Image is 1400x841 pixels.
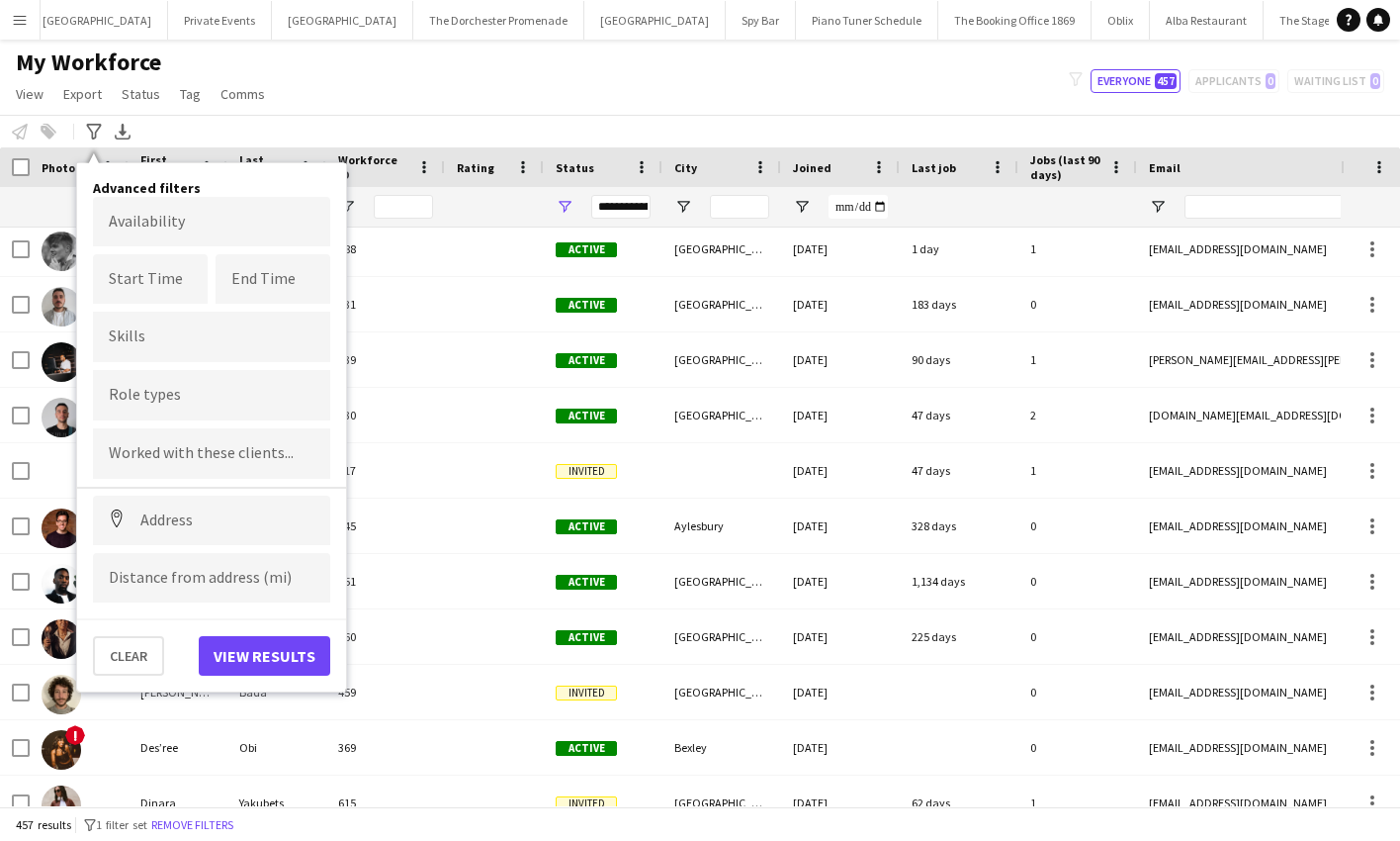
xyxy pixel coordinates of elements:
span: Active [556,741,617,756]
span: Joined [793,160,831,175]
div: 330 [326,388,445,442]
button: [GEOGRAPHIC_DATA] [272,1,413,40]
div: [GEOGRAPHIC_DATA] [662,222,781,276]
div: [DATE] [781,388,900,442]
button: Open Filter Menu [556,198,573,216]
img: Danny Newell [42,509,81,548]
input: Type to search clients... [109,445,314,463]
span: Workforce ID [338,152,409,182]
span: Last job [912,160,956,175]
div: 615 [326,776,445,830]
span: Status [556,160,594,175]
span: Active [556,409,617,423]
span: Active [556,630,617,645]
div: 62 days [900,776,1018,830]
span: Last Name [239,152,291,182]
div: [DATE] [781,499,900,553]
div: [GEOGRAPHIC_DATA] [662,277,781,331]
span: Export [63,85,102,103]
span: Photo [42,160,75,175]
img: David Ababio [42,564,81,604]
div: Obi [227,720,326,775]
span: Active [556,353,617,368]
div: [GEOGRAPHIC_DATA] [662,388,781,442]
div: 231 [326,277,445,331]
input: Workforce ID Filter Input [374,195,433,219]
div: 459 [326,665,445,719]
span: View [16,85,44,103]
div: [DATE] [781,665,900,719]
div: 47 days [900,443,1018,498]
div: [GEOGRAPHIC_DATA] [662,554,781,608]
h4: Advanced filters [93,179,330,197]
div: 539 [326,332,445,387]
button: The Dorchester Promenade [413,1,584,40]
img: Dani Diodato [42,287,81,327]
div: 0 [1018,499,1137,553]
span: Active [556,519,617,534]
span: 457 [1155,73,1177,89]
button: The Stage [1264,1,1347,40]
input: City Filter Input [710,195,769,219]
app-action-btn: Export XLSX [111,120,134,143]
button: Piano Tuner Schedule [796,1,938,40]
button: Everyone457 [1091,69,1181,93]
span: Active [556,575,617,590]
span: Tag [180,85,201,103]
div: [DATE] [781,222,900,276]
span: Jobs (last 90 days) [1030,152,1101,182]
div: [GEOGRAPHIC_DATA] [662,665,781,719]
div: 545 [326,499,445,553]
div: 1 [1018,332,1137,387]
span: ! [65,725,85,745]
div: [DATE] [781,443,900,498]
button: Open Filter Menu [674,198,692,216]
span: City [674,160,697,175]
div: 90 days [900,332,1018,387]
div: 260 [326,609,445,664]
div: 1 day [900,222,1018,276]
button: Open Filter Menu [793,198,811,216]
button: Oblix [1092,1,1150,40]
div: [DATE] [781,720,900,775]
div: Dinara [129,776,227,830]
span: Invited [556,796,617,811]
span: Rating [457,160,494,175]
div: [DATE] [781,609,900,664]
div: 0 [1018,720,1137,775]
div: [GEOGRAPHIC_DATA] [662,332,781,387]
div: 47 days [900,388,1018,442]
div: 0 [1018,609,1137,664]
input: Joined Filter Input [829,195,888,219]
div: 0 [1018,554,1137,608]
button: Remove filters [147,814,237,836]
span: 1 filter set [96,817,147,832]
div: 2 [1018,388,1137,442]
div: [DATE] [781,277,900,331]
div: 1 [1018,443,1137,498]
div: [GEOGRAPHIC_DATA] [662,776,781,830]
a: View [8,81,51,107]
img: Des’ree Obi [42,730,81,770]
a: Tag [172,81,209,107]
div: 225 days [900,609,1018,664]
img: Deanna Wilhelm [42,619,81,659]
div: 0 [1018,277,1137,331]
div: 351 [326,554,445,608]
div: [GEOGRAPHIC_DATA] [662,609,781,664]
img: Daniele Ciaravolo [42,398,81,437]
span: My Workforce [16,47,161,77]
div: 328 days [900,499,1018,553]
div: 1 [1018,222,1137,276]
span: Invited [556,464,617,479]
span: First Name [140,152,192,182]
span: Comms [220,85,265,103]
div: Aylesbury [662,499,781,553]
button: Open Filter Menu [1149,198,1167,216]
button: [GEOGRAPHIC_DATA] [584,1,726,40]
div: [DATE] [781,332,900,387]
button: View results [199,636,330,676]
div: Bexley [662,720,781,775]
button: The Booking Office 1869 [938,1,1092,40]
button: [GEOGRAPHIC_DATA] [27,1,168,40]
